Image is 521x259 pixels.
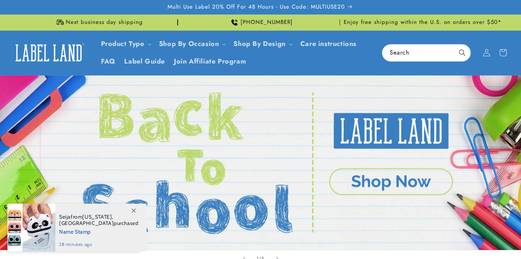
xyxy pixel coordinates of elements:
[344,19,502,26] span: Enjoy free shipping within the U.S. on orders over $50*
[59,214,139,226] span: from , purchased
[159,40,219,48] span: Shop By Occasion
[9,38,89,67] a: Label Land
[169,53,251,70] a: Join Affiliate Program
[233,39,285,49] a: Shop By Design
[124,57,165,66] span: Label Guide
[66,19,143,26] span: Next business day shipping
[96,35,154,53] summary: Product Type
[343,15,502,30] div: Announcement
[59,213,71,220] span: Seija
[59,220,114,226] span: [GEOGRAPHIC_DATA]
[101,57,116,66] span: FAQ
[120,53,169,70] a: Label Guide
[82,213,112,220] span: [US_STATE]
[174,57,246,66] span: Join Affiliate Program
[446,227,514,252] iframe: Gorgias live chat messenger
[454,44,471,61] button: Search
[229,35,295,53] summary: Shop By Design
[240,19,293,26] span: [PHONE_NUMBER]
[11,41,86,64] img: Label Land
[168,3,345,11] span: Multi Use Label 20% Off For 48 Hours - Use Code: MULTIUSE20
[154,35,229,53] summary: Shop By Occasion
[19,15,178,30] div: Announcement
[300,40,356,48] span: Care instructions
[296,35,361,53] a: Care instructions
[181,15,340,30] div: Announcement
[96,53,120,70] a: FAQ
[101,39,144,49] a: Product Type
